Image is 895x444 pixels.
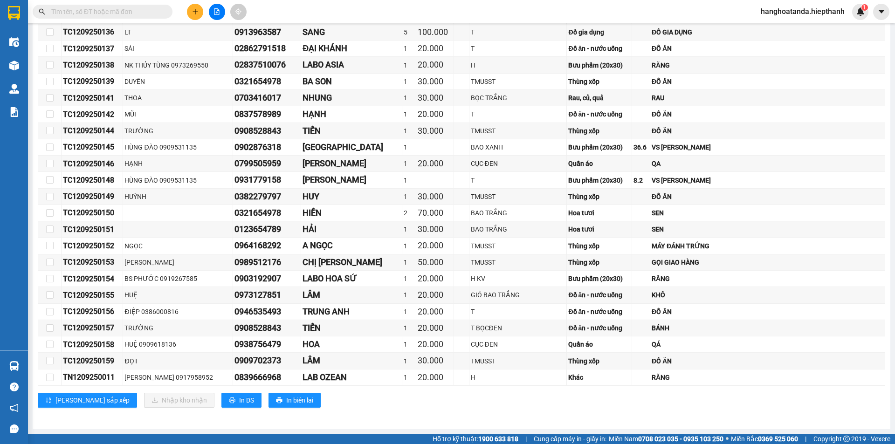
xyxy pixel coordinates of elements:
[234,190,299,203] div: 0382279797
[471,76,565,87] div: TMUSST
[62,172,123,188] td: TC1209250148
[301,106,402,123] td: HẠNH
[234,42,299,55] div: 02862791518
[568,372,630,383] div: Khác
[124,43,231,54] div: SÁI
[301,304,402,320] td: TRUNG ANH
[418,91,452,104] div: 30.000
[418,206,452,219] div: 70.000
[62,139,123,156] td: TC1209250145
[221,393,262,408] button: printerIn DS
[471,224,565,234] div: BAO TRẮNG
[233,123,301,139] td: 0908528843
[234,338,299,351] div: 0938756479
[62,189,123,205] td: TC1209250149
[124,241,231,251] div: NGỌC
[652,93,883,103] div: RAU
[652,323,883,333] div: BÁNH
[652,241,883,251] div: MÁY ĐÁNH TRỨNG
[471,93,565,103] div: BỌC TRẮNG
[63,371,121,383] div: TN1209250011
[404,158,414,169] div: 1
[568,158,630,169] div: Quần áo
[568,241,630,251] div: Thùng xốp
[9,107,19,117] img: solution-icon
[418,256,452,269] div: 50.000
[471,208,565,218] div: BAO TRẮNG
[877,7,886,16] span: caret-down
[124,307,231,317] div: ĐIỆP 0386000816
[62,353,123,369] td: TC1209250159
[418,108,452,121] div: 20.000
[286,395,313,405] span: In biên lai
[234,124,299,137] div: 0908528843
[471,290,565,300] div: GIỎ BAO TRẮNG
[652,27,883,37] div: ĐỒ GIA DỤNG
[63,59,121,71] div: TC1209250138
[418,354,452,367] div: 30.000
[234,26,299,39] div: 0913963587
[633,175,648,185] div: 8.2
[39,8,45,15] span: search
[301,271,402,287] td: LABO HOA SỨ
[233,156,301,172] td: 0799505959
[418,321,452,335] div: 20.000
[404,175,414,185] div: 1
[568,323,630,333] div: Đồ ăn - nước uống
[568,126,630,136] div: Thùng xốp
[404,339,414,349] div: 1
[234,223,299,236] div: 0123654789
[63,92,121,104] div: TC1209250141
[652,273,883,284] div: RĂNG
[301,90,402,106] td: NHUNG
[418,58,452,71] div: 20.000
[568,60,630,70] div: Bưu phẩm (20x30)
[234,206,299,219] div: 0321654978
[301,74,402,90] td: BA SON
[303,272,400,285] div: LABO HOA SỨ
[234,288,299,301] div: 0973127851
[234,354,299,367] div: 0909702373
[234,173,299,186] div: 0931779158
[471,126,565,136] div: TMUSST
[568,257,630,267] div: Thùng xốp
[62,90,123,106] td: TC1209250141
[652,257,883,267] div: GỌI GIAO HÀNG
[63,207,121,219] div: TC1209250150
[404,290,414,300] div: 1
[45,397,52,404] span: sort-ascending
[124,356,231,366] div: ĐỌT
[233,353,301,369] td: 0909702373
[268,393,321,408] button: printerIn biên lai
[63,26,121,38] div: TC1209250136
[62,106,123,123] td: TC1209250142
[652,109,883,119] div: ĐỒ ĂN
[471,241,565,251] div: TMUSST
[233,172,301,188] td: 0931779158
[303,91,400,104] div: NHUNG
[418,272,452,285] div: 20.000
[303,239,400,252] div: A NGỌC
[652,76,883,87] div: ĐỒ ĂN
[62,254,123,271] td: TC1209250153
[63,339,121,350] div: TC1209250158
[124,60,231,70] div: NK THỦY TÙNG 0973269550
[62,57,123,73] td: TC1209250138
[404,126,414,136] div: 1
[471,307,565,317] div: T
[124,339,231,349] div: HUỆ 0909618136
[63,109,121,120] div: TC1209250142
[568,142,630,152] div: Bưu phẩm (20x30)
[652,191,883,202] div: ĐỒ ĂN
[301,238,402,254] td: A NGỌC
[471,109,565,119] div: T
[303,173,400,186] div: [PERSON_NAME]
[301,254,402,271] td: CHỊ LAN
[233,221,301,238] td: 0123654789
[471,372,565,383] div: H
[861,4,868,11] sup: 1
[652,307,883,317] div: ĐỒ ĂN
[124,126,231,136] div: TRƯỜNG
[9,84,19,94] img: warehouse-icon
[471,158,565,169] div: CỤC ĐEN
